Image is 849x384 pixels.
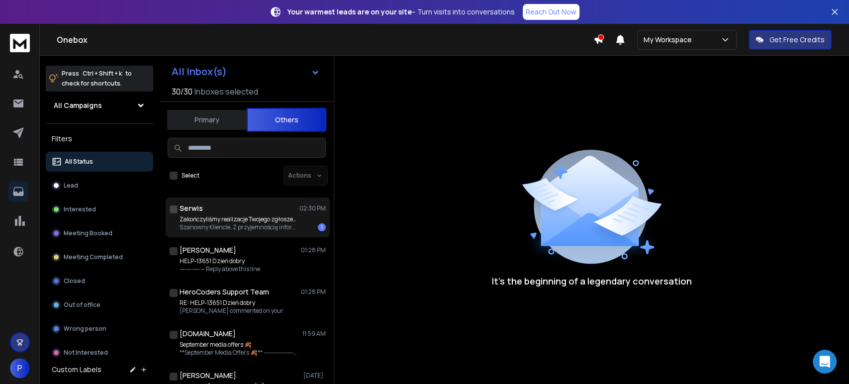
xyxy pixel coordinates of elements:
[182,172,199,180] label: Select
[46,343,153,363] button: Not Interested
[46,319,153,339] button: Wrong person
[64,205,96,213] p: Interested
[180,245,236,255] h1: [PERSON_NAME]
[46,271,153,291] button: Closed
[299,204,326,212] p: 02:30 PM
[46,176,153,195] button: Lead
[10,358,30,378] button: P
[164,62,328,82] button: All Inbox(s)
[46,295,153,315] button: Out of office
[180,341,299,349] p: September media offers 🍂
[46,132,153,146] h3: Filters
[180,215,299,223] p: Zakończyliśmy realizacje Twojego zgłoszenia nr
[81,68,123,79] span: Ctrl + Shift + k
[52,365,101,375] h3: Custom Labels
[57,34,593,46] h1: Onebox
[180,203,203,213] h1: Serwis
[287,7,515,17] p: – Turn visits into conversations
[46,199,153,219] button: Interested
[301,288,326,296] p: 01:28 PM
[180,349,299,357] p: **September Media Offers 🍂** ----------------------------
[167,109,247,131] button: Primary
[64,325,106,333] p: Wrong person
[64,301,100,309] p: Out of office
[64,349,108,357] p: Not Interested
[180,307,283,315] p: [PERSON_NAME] commented on your
[10,34,30,52] img: logo
[46,247,153,267] button: Meeting Completed
[54,100,102,110] h1: All Campaigns
[523,4,579,20] a: Reach Out Now
[46,96,153,115] button: All Campaigns
[287,7,412,16] strong: Your warmest leads are on your site
[749,30,832,50] button: Get Free Credits
[65,158,93,166] p: All Status
[180,223,299,231] p: Szanowny Kliencie, Z przyjemnością informujemy,
[64,277,85,285] p: Closed
[172,67,227,77] h1: All Inbox(s)
[64,229,112,237] p: Meeting Booked
[526,7,576,17] p: Reach Out Now
[46,223,153,243] button: Meeting Booked
[194,86,258,97] h3: Inboxes selected
[492,274,692,288] p: It’s the beginning of a legendary conversation
[301,246,326,254] p: 01:28 PM
[46,152,153,172] button: All Status
[180,287,269,297] h1: HeroCoders Support Team
[180,257,262,265] p: HELP-13651 Dzień dobry
[247,108,326,132] button: Others
[64,253,123,261] p: Meeting Completed
[62,69,132,89] p: Press to check for shortcuts.
[172,86,192,97] span: 30 / 30
[302,330,326,338] p: 11:59 AM
[813,350,837,374] div: Open Intercom Messenger
[180,371,236,381] h1: [PERSON_NAME]
[644,35,696,45] p: My Workspace
[180,329,236,339] h1: [DOMAIN_NAME]
[769,35,825,45] p: Get Free Credits
[318,223,326,231] div: 1
[180,265,262,273] p: —-—-—-— Reply above this line.
[180,299,283,307] p: RE: HELP-13651 Dzień dobry
[64,182,78,190] p: Lead
[303,372,326,380] p: [DATE]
